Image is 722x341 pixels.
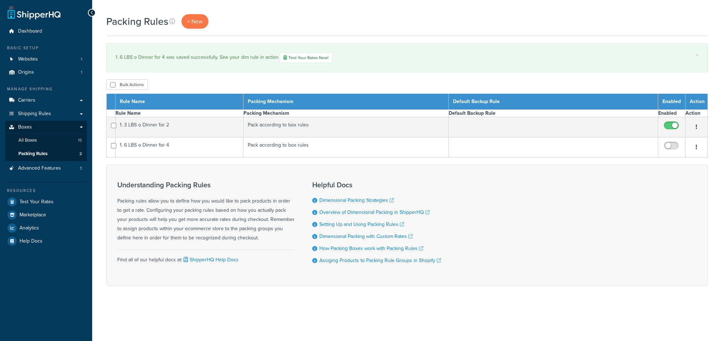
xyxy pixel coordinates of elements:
[5,121,87,134] a: Boxes
[116,52,699,63] div: 1. 6 LBS o Dinner for 4 was saved successfully. See your dim rule in action
[81,69,82,75] span: 1
[181,14,208,29] a: + New
[18,111,51,117] span: Shipping Rules
[5,209,87,221] a: Marketplace
[18,56,38,62] span: Websites
[19,238,43,244] span: Help Docs
[696,52,699,58] a: ×
[5,107,87,120] a: Shipping Rules
[244,94,449,110] th: Packing Mechanism
[5,94,87,107] a: Carriers
[5,53,87,66] a: Websites 1
[5,134,87,147] li: All Boxes
[312,181,441,189] h3: Helpful Docs
[658,110,685,117] th: Enabled
[7,5,61,19] a: ShipperHQ Home
[5,235,87,248] a: Help Docs
[685,94,708,110] th: Action
[18,124,32,130] span: Boxes
[5,121,87,161] li: Boxes
[81,56,82,62] span: 1
[5,162,87,175] li: Advanced Features
[80,165,82,171] span: 3
[18,165,61,171] span: Advanced Features
[244,137,449,158] td: Pack according to box rules
[116,110,244,117] th: Rule Name
[116,94,244,110] th: Rule Name
[658,94,685,110] th: Enabled
[280,52,332,63] a: Test Your Rates Now!
[187,17,203,25] span: + New
[319,257,441,264] a: Assiging Products to Packing Rule Groups in Shopify
[19,199,54,205] span: Test Your Rates
[18,69,34,75] span: Origins
[18,97,35,103] span: Carriers
[18,151,47,157] span: Packing Rules
[5,147,87,160] a: Packing Rules 2
[5,195,87,208] a: Test Your Rates
[19,212,46,218] span: Marketplace
[5,45,87,51] div: Basic Setup
[319,221,404,228] a: Setting Up and Using Packing Rules
[449,94,658,110] th: Default Backup Rule
[18,137,37,143] span: All Boxes
[19,225,39,231] span: Analytics
[117,181,295,189] h3: Understanding Packing Rules
[319,209,430,216] a: Overview of Dimensional Packing in ShipperHQ
[244,117,449,137] td: Pack according to box rules
[685,110,708,117] th: Action
[106,79,148,90] button: Bulk Actions
[5,53,87,66] li: Websites
[5,25,87,38] a: Dashboard
[182,256,239,263] a: ShipperHQ Help Docs
[244,110,449,117] th: Packing Mechanism
[116,117,244,137] td: 1. 3 LBS o Dinner for 2
[117,181,295,243] div: Packing rules allow you to define how you would like to pack products in order to get a rate. Con...
[5,66,87,79] a: Origins 1
[117,250,295,265] div: Find all of our helpful docs at:
[5,222,87,234] a: Analytics
[5,86,87,92] div: Manage Shipping
[319,245,423,252] a: How Packing Boxes work with Packing Rules
[116,137,244,158] td: 1. 6 LBS o Dinner for 4
[319,233,413,240] a: Dimensional Packing with Custom Rates
[106,15,168,28] h1: Packing Rules
[319,197,394,204] a: Dimensional Packing Strategies
[5,162,87,175] a: Advanced Features 3
[78,137,82,143] span: 15
[79,151,82,157] span: 2
[18,28,42,34] span: Dashboard
[449,110,658,117] th: Default Backup Rule
[5,188,87,194] div: Resources
[5,66,87,79] li: Origins
[5,147,87,160] li: Packing Rules
[5,134,87,147] a: All Boxes 15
